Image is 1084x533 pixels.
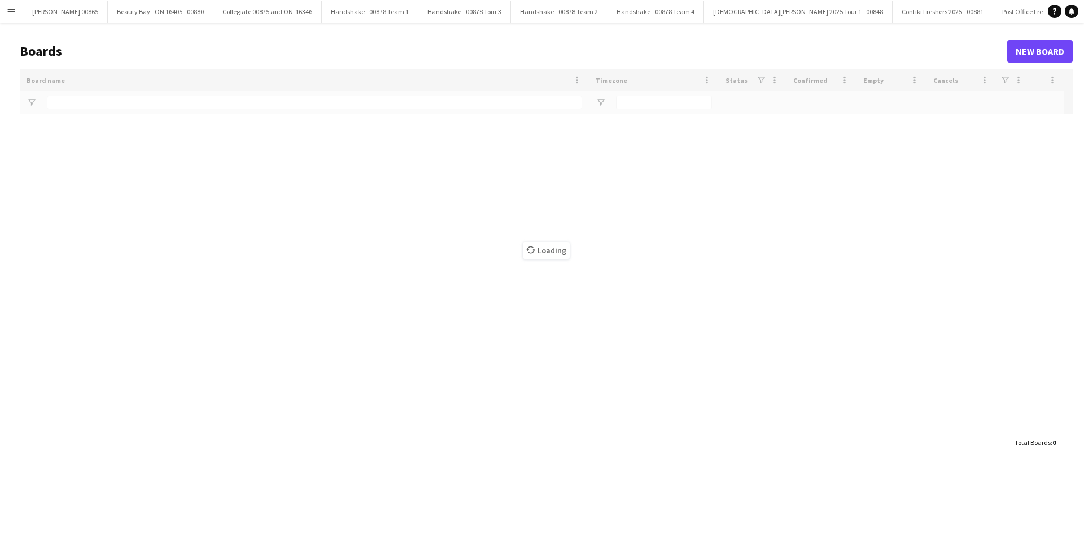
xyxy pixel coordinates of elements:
[1015,431,1056,453] div: :
[1015,438,1051,447] span: Total Boards
[704,1,893,23] button: [DEMOGRAPHIC_DATA][PERSON_NAME] 2025 Tour 1 - 00848
[213,1,322,23] button: Collegiate 00875 and ON-16346
[511,1,607,23] button: Handshake - 00878 Team 2
[108,1,213,23] button: Beauty Bay - ON 16405 - 00880
[23,1,108,23] button: [PERSON_NAME] 00865
[1007,40,1073,63] a: New Board
[607,1,704,23] button: Handshake - 00878 Team 4
[893,1,993,23] button: Contiki Freshers 2025 - 00881
[322,1,418,23] button: Handshake - 00878 Team 1
[20,43,1007,60] h1: Boards
[523,242,570,259] span: Loading
[418,1,511,23] button: Handshake - 00878 Tour 3
[1052,438,1056,447] span: 0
